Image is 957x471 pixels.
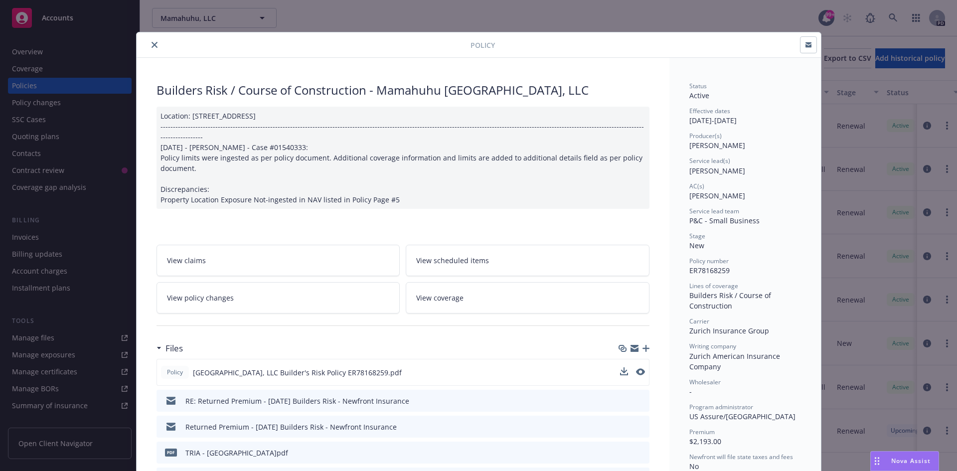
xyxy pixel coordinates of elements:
span: US Assure/[GEOGRAPHIC_DATA] [689,412,796,421]
span: Stage [689,232,705,240]
span: Effective dates [689,107,730,115]
button: preview file [636,367,645,378]
span: pdf [165,449,177,456]
span: $2,193.00 [689,437,721,446]
span: Program administrator [689,403,753,411]
span: Zurich Insurance Group [689,326,769,335]
span: Wholesaler [689,378,721,386]
span: [PERSON_NAME] [689,191,745,200]
span: No [689,462,699,471]
div: [DATE] - [DATE] [689,107,801,126]
div: Files [157,342,183,355]
span: [GEOGRAPHIC_DATA], LLC Builder's Risk Policy ER78168259.pdf [193,367,402,378]
span: Nova Assist [891,457,931,465]
div: Drag to move [871,452,883,471]
span: View scheduled items [416,255,489,266]
button: preview file [637,422,645,432]
button: preview file [636,368,645,375]
button: download file [620,367,628,375]
span: [PERSON_NAME] [689,141,745,150]
button: close [149,39,160,51]
a: View scheduled items [406,245,649,276]
span: Zurich American Insurance Company [689,351,782,371]
div: RE: Returned Premium - [DATE] Builders Risk - Newfront Insurance [185,396,409,406]
span: Premium [689,428,715,436]
div: Returned Premium - [DATE] Builders Risk - Newfront Insurance [185,422,397,432]
span: Active [689,91,709,100]
span: Status [689,82,707,90]
div: Builders Risk / Course of Construction - Mamahuhu [GEOGRAPHIC_DATA], LLC [157,82,649,99]
span: Policy [165,368,185,377]
a: View claims [157,245,400,276]
button: download file [620,367,628,378]
span: Carrier [689,317,709,325]
span: AC(s) [689,182,704,190]
span: New [689,241,704,250]
div: TRIA - [GEOGRAPHIC_DATA]pdf [185,448,288,458]
span: - [689,387,692,396]
span: Producer(s) [689,132,722,140]
span: Service lead(s) [689,157,730,165]
a: View coverage [406,282,649,314]
a: View policy changes [157,282,400,314]
button: preview file [637,448,645,458]
span: View policy changes [167,293,234,303]
button: preview file [637,396,645,406]
span: Newfront will file state taxes and fees [689,453,793,461]
span: Policy [471,40,495,50]
button: Nova Assist [870,451,939,471]
span: Writing company [689,342,736,350]
button: download file [621,396,629,406]
h3: Files [165,342,183,355]
span: View coverage [416,293,464,303]
button: download file [621,422,629,432]
span: ER78168259 [689,266,730,275]
span: Lines of coverage [689,282,738,290]
span: Builders Risk / Course of Construction [689,291,773,311]
div: Location: [STREET_ADDRESS] ----------------------------------------------------------------------... [157,107,649,209]
span: View claims [167,255,206,266]
span: Policy number [689,257,729,265]
span: P&C - Small Business [689,216,760,225]
span: Service lead team [689,207,739,215]
button: download file [621,448,629,458]
span: [PERSON_NAME] [689,166,745,175]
